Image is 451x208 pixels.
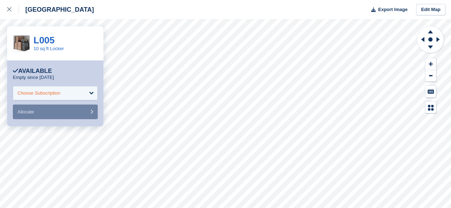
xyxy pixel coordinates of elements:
div: Choose Subscription [17,90,60,97]
p: Empty since [DATE] [13,75,54,80]
div: Available [13,68,52,75]
button: Zoom Out [425,70,436,82]
a: 10 sq ft Locker [34,46,64,51]
button: Keyboard Shortcuts [425,86,436,97]
span: Allocate [17,109,34,114]
button: Export Image [367,4,408,16]
span: Export Image [378,6,407,13]
button: Allocate [13,105,98,119]
a: Edit Map [416,4,445,16]
div: [GEOGRAPHIC_DATA] [19,5,94,14]
button: Map Legend [425,102,436,113]
img: CleanShot%202023-12-05%20at%2012.03.37@2x.png [13,36,30,51]
a: L005 [34,35,55,46]
button: Zoom In [425,58,436,70]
